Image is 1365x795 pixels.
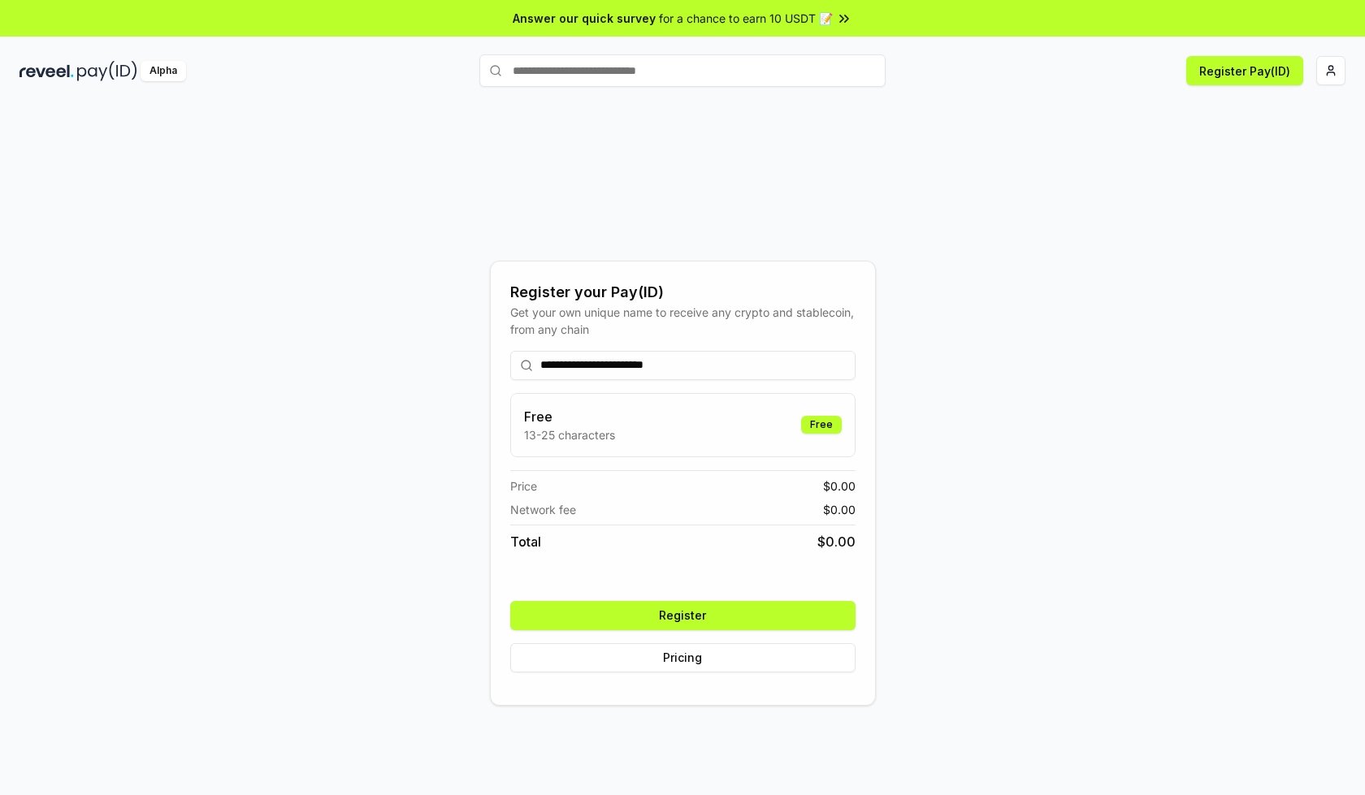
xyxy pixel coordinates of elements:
span: $ 0.00 [823,477,856,495]
button: Register Pay(ID) [1186,56,1303,85]
span: $ 0.00 [823,501,856,518]
img: pay_id [77,61,137,81]
span: for a chance to earn 10 USDT 📝 [659,10,833,27]
div: Free [801,416,842,434]
span: Price [510,477,537,495]
span: $ 0.00 [817,532,856,551]
div: Alpha [141,61,186,81]
img: reveel_dark [19,61,74,81]
p: 13-25 characters [524,426,615,443]
button: Register [510,601,856,630]
div: Get your own unique name to receive any crypto and stablecoin, from any chain [510,304,856,338]
button: Pricing [510,643,856,672]
span: Total [510,532,541,551]
span: Answer our quick survey [513,10,656,27]
span: Network fee [510,501,576,518]
div: Register your Pay(ID) [510,281,856,304]
h3: Free [524,407,615,426]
